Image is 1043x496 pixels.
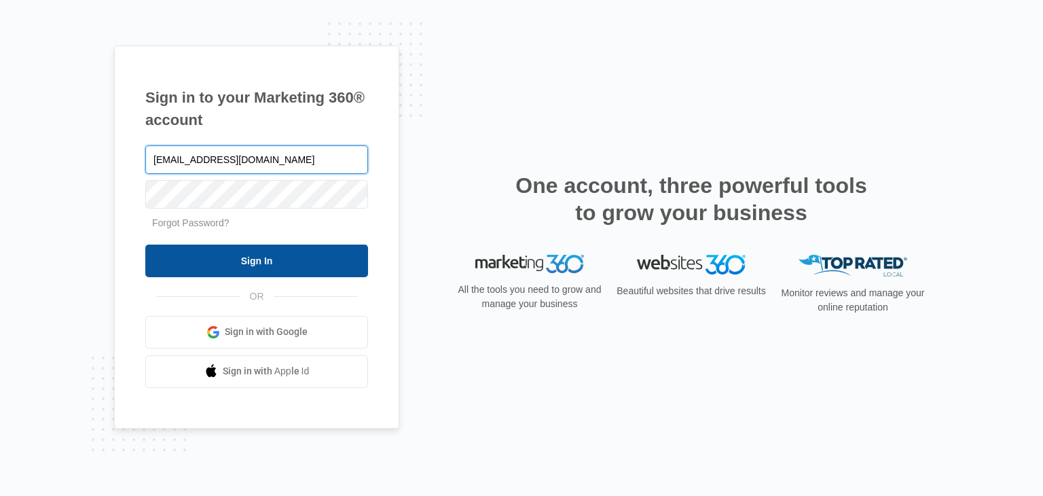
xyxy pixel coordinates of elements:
[145,86,368,131] h1: Sign in to your Marketing 360® account
[225,325,308,339] span: Sign in with Google
[637,255,746,274] img: Websites 360
[799,255,907,277] img: Top Rated Local
[615,284,767,298] p: Beautiful websites that drive results
[454,283,606,311] p: All the tools you need to grow and manage your business
[511,172,871,226] h2: One account, three powerful tools to grow your business
[240,289,274,304] span: OR
[777,286,929,315] p: Monitor reviews and manage your online reputation
[145,316,368,349] a: Sign in with Google
[475,255,584,274] img: Marketing 360
[152,217,230,228] a: Forgot Password?
[223,364,310,378] span: Sign in with Apple Id
[145,355,368,388] a: Sign in with Apple Id
[145,145,368,174] input: Email
[145,245,368,277] input: Sign In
